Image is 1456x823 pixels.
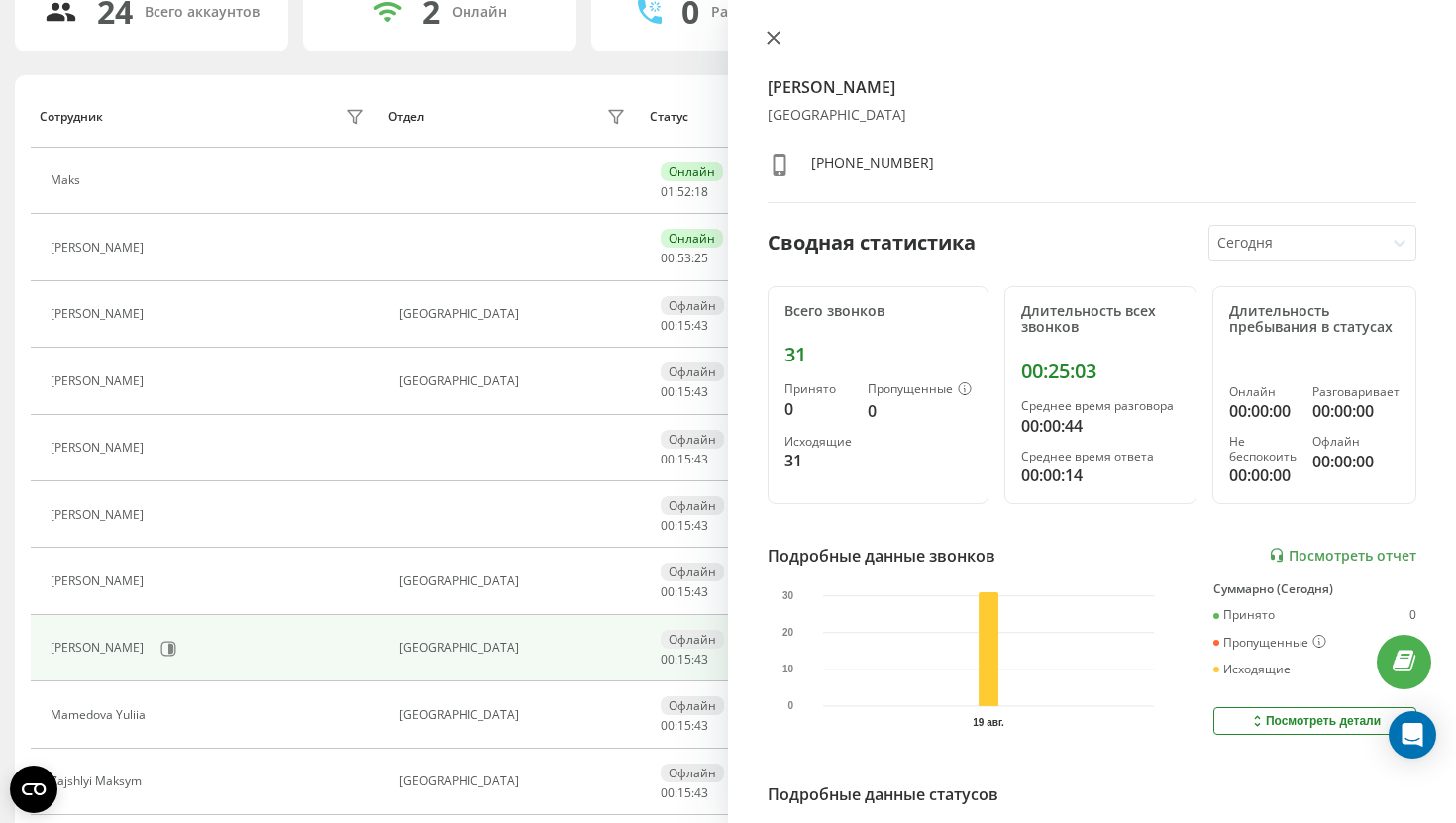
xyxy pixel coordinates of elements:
div: [PERSON_NAME] [51,508,149,522]
div: 00:00:14 [1021,463,1180,487]
div: : : [661,252,708,265]
span: 15 [677,317,691,334]
span: 15 [677,517,691,534]
text: 0 [788,700,794,711]
span: 00 [661,583,675,600]
div: Суммарно (Сегодня) [1213,582,1416,596]
span: 15 [677,717,691,734]
div: Офлайн [1312,435,1400,449]
div: [GEOGRAPHIC_DATA] [399,574,630,588]
div: : : [661,185,708,199]
text: 30 [782,590,794,601]
div: Исходящие [1213,663,1291,676]
span: 00 [661,784,675,801]
div: [GEOGRAPHIC_DATA] [768,107,1416,124]
div: Open Intercom Messenger [1389,711,1436,759]
div: : : [661,653,708,667]
div: Статус [650,110,688,124]
div: [PERSON_NAME] [51,307,149,321]
div: [GEOGRAPHIC_DATA] [399,641,630,655]
div: Офлайн [661,563,724,581]
h4: [PERSON_NAME] [768,75,1416,99]
div: Офлайн [661,630,724,649]
div: Подробные данные статусов [768,782,998,806]
div: [GEOGRAPHIC_DATA] [399,774,630,788]
div: Zajshlyi Maksym [51,774,147,788]
span: 43 [694,651,708,668]
span: 43 [694,517,708,534]
div: Всего аккаунтов [145,4,260,21]
div: Среднее время ответа [1021,450,1180,463]
span: 18 [694,183,708,200]
button: Посмотреть детали [1213,707,1416,735]
span: 53 [677,250,691,266]
span: 01 [661,183,675,200]
span: 43 [694,583,708,600]
div: Всего звонков [784,303,972,320]
text: 10 [782,664,794,674]
div: 00:00:00 [1312,450,1400,473]
span: 25 [694,250,708,266]
div: [PERSON_NAME] [51,374,149,388]
div: [GEOGRAPHIC_DATA] [399,708,630,722]
div: Онлайн [452,4,507,21]
div: 00:00:00 [1229,399,1297,423]
div: Онлайн [1229,385,1297,399]
text: 19 авг. [973,717,1004,728]
a: Посмотреть отчет [1269,547,1416,564]
span: 15 [677,784,691,801]
div: : : [661,585,708,599]
div: Maks [51,173,85,187]
span: 43 [694,383,708,400]
div: : : [661,319,708,333]
div: Онлайн [661,229,723,248]
div: Разговаривают [711,4,819,21]
span: 43 [694,451,708,467]
div: [PHONE_NUMBER] [811,154,934,182]
div: Разговаривает [1312,385,1400,399]
div: Офлайн [661,764,724,782]
div: Сводная статистика [768,228,976,257]
div: 31 [784,343,972,366]
span: 43 [694,784,708,801]
div: Длительность пребывания в статусах [1229,303,1400,337]
div: 00:00:00 [1229,463,1297,487]
div: Mamedova Yuliia [51,708,151,722]
span: 43 [694,717,708,734]
div: Подробные данные звонков [768,544,995,567]
div: : : [661,453,708,466]
div: 0 [1409,608,1416,622]
div: Пропущенные [1213,635,1326,651]
span: 15 [677,583,691,600]
span: 52 [677,183,691,200]
div: Посмотреть детали [1249,713,1381,729]
div: Сотрудник [40,110,103,124]
div: Длительность всех звонков [1021,303,1180,337]
div: Среднее время разговора [1021,399,1180,413]
div: 31 [784,449,852,472]
span: 15 [677,383,691,400]
div: : : [661,519,708,533]
div: [GEOGRAPHIC_DATA] [399,374,630,388]
span: 00 [661,451,675,467]
div: [GEOGRAPHIC_DATA] [399,307,630,321]
div: Пропущенные [868,382,972,398]
div: Онлайн [661,162,723,181]
div: Не беспокоить [1229,435,1297,463]
div: Офлайн [661,696,724,715]
span: 43 [694,317,708,334]
div: 0 [784,397,852,421]
div: : : [661,786,708,800]
text: 20 [782,627,794,638]
span: 00 [661,250,675,266]
span: 15 [677,651,691,668]
span: 00 [661,317,675,334]
div: [PERSON_NAME] [51,641,149,655]
div: Исходящие [784,435,852,449]
span: 00 [661,517,675,534]
div: [PERSON_NAME] [51,574,149,588]
div: 00:25:03 [1021,360,1180,383]
div: Офлайн [661,362,724,381]
button: Open CMP widget [10,766,57,813]
div: 0 [868,399,972,423]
